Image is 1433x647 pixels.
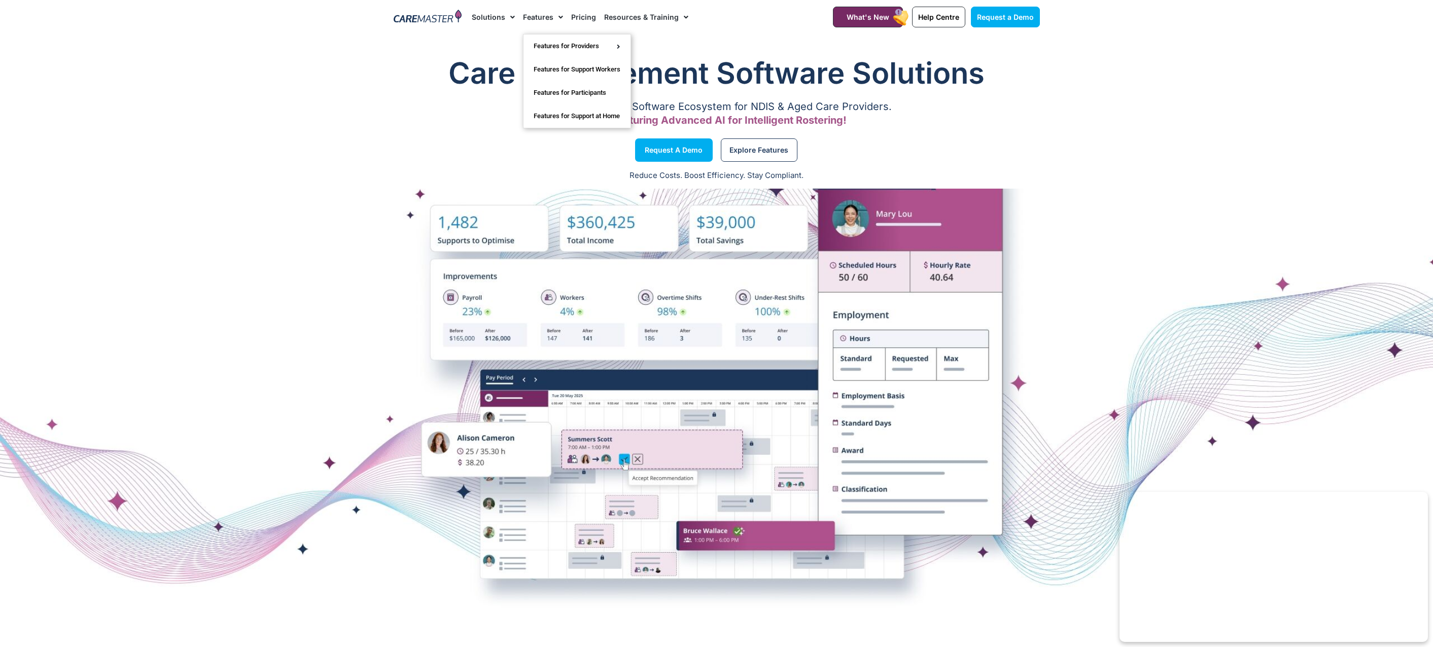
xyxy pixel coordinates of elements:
[721,138,797,162] a: Explore Features
[394,103,1040,110] p: A Comprehensive Software Ecosystem for NDIS & Aged Care Providers.
[971,7,1040,27] a: Request a Demo
[847,13,889,21] span: What's New
[523,34,631,128] ul: Features
[523,34,631,58] a: Features for Providers
[6,170,1427,182] p: Reduce Costs. Boost Efficiency. Stay Compliant.
[523,104,631,128] a: Features for Support at Home
[635,138,713,162] a: Request a Demo
[394,53,1040,93] h1: Care Management Software Solutions
[394,10,462,25] img: CareMaster Logo
[523,81,631,104] a: Features for Participants
[833,7,903,27] a: What's New
[645,148,703,153] span: Request a Demo
[729,148,788,153] span: Explore Features
[523,58,631,81] a: Features for Support Workers
[1120,492,1428,642] iframe: Popup CTA
[918,13,959,21] span: Help Centre
[912,7,965,27] a: Help Centre
[977,13,1034,21] span: Request a Demo
[587,114,847,126] span: Now Featuring Advanced AI for Intelligent Rostering!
